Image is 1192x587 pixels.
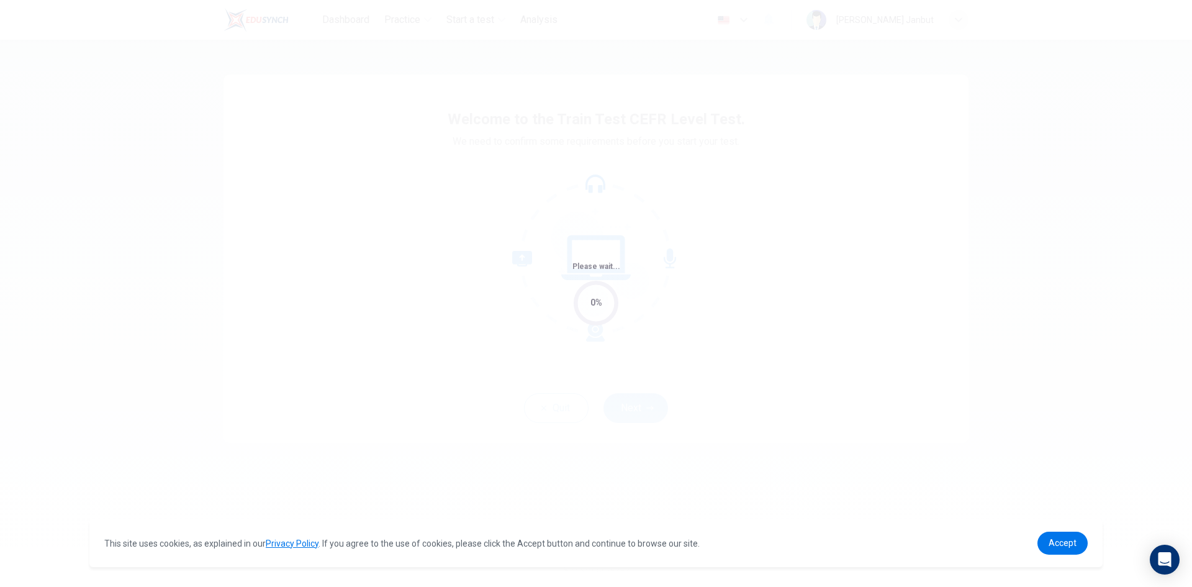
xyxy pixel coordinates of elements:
[1037,532,1088,555] a: dismiss cookie message
[104,539,700,548] span: This site uses cookies, as explained in our . If you agree to the use of cookies, please click th...
[1150,545,1180,575] div: Open Intercom Messenger
[1049,538,1077,548] span: Accept
[266,539,318,548] a: Privacy Policy
[89,519,1103,567] div: cookieconsent
[572,262,620,271] span: Please wait...
[590,296,602,310] div: 0%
